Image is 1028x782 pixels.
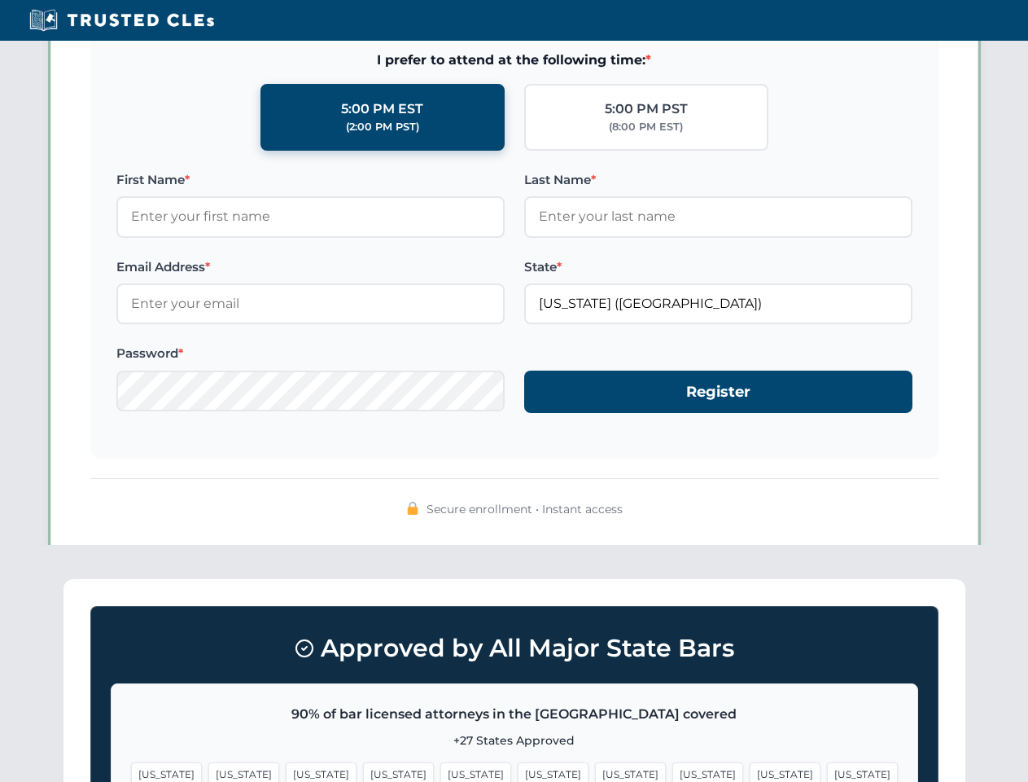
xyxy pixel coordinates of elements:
[116,283,505,324] input: Enter your email
[524,196,912,237] input: Enter your last name
[406,502,419,515] img: 🔒
[116,344,505,363] label: Password
[346,119,419,135] div: (2:00 PM PST)
[131,704,898,725] p: 90% of bar licensed attorneys in the [GEOGRAPHIC_DATA] covered
[131,731,898,749] p: +27 States Approved
[116,170,505,190] label: First Name
[116,50,912,71] span: I prefer to attend at the following time:
[524,170,912,190] label: Last Name
[341,99,423,120] div: 5:00 PM EST
[116,196,505,237] input: Enter your first name
[605,99,688,120] div: 5:00 PM PST
[609,119,683,135] div: (8:00 PM EST)
[24,8,219,33] img: Trusted CLEs
[524,257,912,277] label: State
[111,626,918,670] h3: Approved by All Major State Bars
[427,500,623,518] span: Secure enrollment • Instant access
[116,257,505,277] label: Email Address
[524,371,912,414] button: Register
[524,283,912,324] input: California (CA)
